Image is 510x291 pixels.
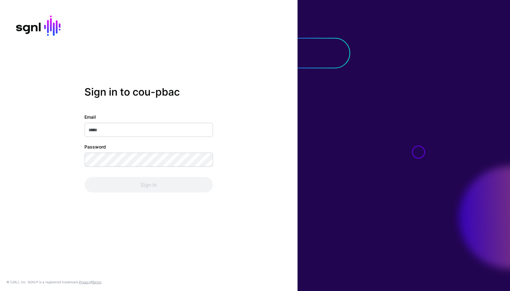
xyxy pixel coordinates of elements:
[84,86,213,98] h2: Sign in to cou-pbac
[92,280,101,284] a: Terms
[79,280,91,284] a: Privacy
[6,279,101,285] div: © [URL], Inc. SGNL® is a registered trademark. &
[84,143,106,150] label: Password
[84,114,96,120] label: Email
